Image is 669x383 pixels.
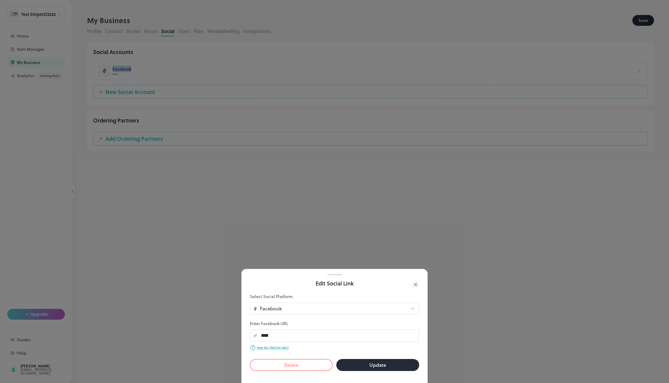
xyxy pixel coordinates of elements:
[250,359,333,371] button: Delete
[250,321,419,327] p: Enter Facebook URL
[250,279,419,288] div: Edit Social Link
[250,294,419,300] p: Select Social Platform
[257,345,289,350] p: How do I find my URL?
[260,304,282,313] p: Facebook
[250,303,409,315] div: Facebook
[336,359,419,371] button: Update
